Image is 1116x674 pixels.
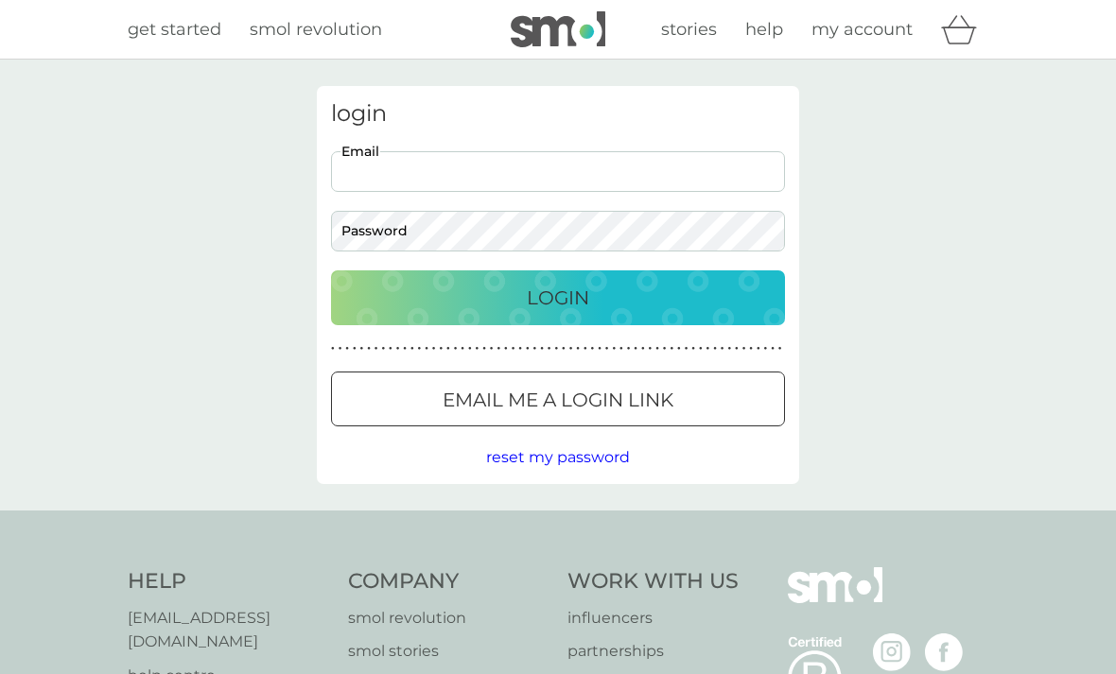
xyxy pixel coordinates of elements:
span: reset my password [486,448,630,466]
p: ● [627,344,631,354]
a: stories [661,16,717,43]
p: ● [749,344,753,354]
p: ● [389,344,392,354]
a: help [745,16,783,43]
p: ● [375,344,378,354]
p: ● [360,344,364,354]
p: ● [425,344,428,354]
p: ● [367,344,371,354]
a: partnerships [567,639,739,664]
h4: Help [128,567,329,596]
p: ● [446,344,450,354]
p: ● [591,344,595,354]
p: ● [598,344,602,354]
p: ● [691,344,695,354]
button: Login [331,270,785,325]
a: influencers [567,606,739,631]
p: ● [641,344,645,354]
img: visit the smol Facebook page [925,633,963,671]
a: smol revolution [250,16,382,43]
p: ● [396,344,400,354]
p: ● [526,344,530,354]
span: my account [811,19,913,40]
p: ● [468,344,472,354]
h4: Company [348,567,549,596]
a: smol stories [348,639,549,664]
p: ● [670,344,673,354]
p: ● [345,344,349,354]
p: ● [764,344,768,354]
p: ● [432,344,436,354]
p: ● [353,344,357,354]
p: ● [713,344,717,354]
p: ● [605,344,609,354]
p: ● [454,344,458,354]
p: ● [476,344,480,354]
p: ● [576,344,580,354]
p: ● [461,344,464,354]
a: my account [811,16,913,43]
p: ● [381,344,385,354]
p: ● [504,344,508,354]
a: [EMAIL_ADDRESS][DOMAIN_NAME] [128,606,329,654]
span: stories [661,19,717,40]
a: smol revolution [348,606,549,631]
p: ● [540,344,544,354]
p: ● [612,344,616,354]
p: ● [619,344,623,354]
p: ● [584,344,587,354]
p: ● [649,344,653,354]
p: ● [771,344,775,354]
p: ● [735,344,739,354]
p: ● [482,344,486,354]
h4: Work With Us [567,567,739,596]
p: ● [699,344,703,354]
p: Login [527,283,589,313]
p: ● [569,344,573,354]
span: smol revolution [250,19,382,40]
h3: login [331,100,785,128]
p: ● [497,344,500,354]
p: ● [706,344,710,354]
p: ● [331,344,335,354]
p: ● [410,344,414,354]
img: visit the smol Instagram page [873,633,911,671]
p: ● [655,344,659,354]
p: ● [418,344,422,354]
p: ● [533,344,537,354]
p: ● [685,344,689,354]
span: get started [128,19,221,40]
p: ● [518,344,522,354]
button: Email me a login link [331,372,785,426]
p: ● [677,344,681,354]
p: ● [439,344,443,354]
img: smol [511,11,605,47]
p: ● [721,344,724,354]
button: reset my password [486,445,630,470]
p: ● [742,344,746,354]
a: get started [128,16,221,43]
p: Email me a login link [443,385,673,415]
p: ● [778,344,782,354]
p: ● [757,344,760,354]
p: ● [727,344,731,354]
p: ● [562,344,566,354]
p: ● [663,344,667,354]
p: ● [512,344,515,354]
p: ● [490,344,494,354]
span: help [745,19,783,40]
p: ● [634,344,637,354]
p: ● [554,344,558,354]
p: ● [403,344,407,354]
p: ● [339,344,342,354]
p: ● [548,344,551,354]
div: basket [941,10,988,48]
img: smol [788,567,882,631]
